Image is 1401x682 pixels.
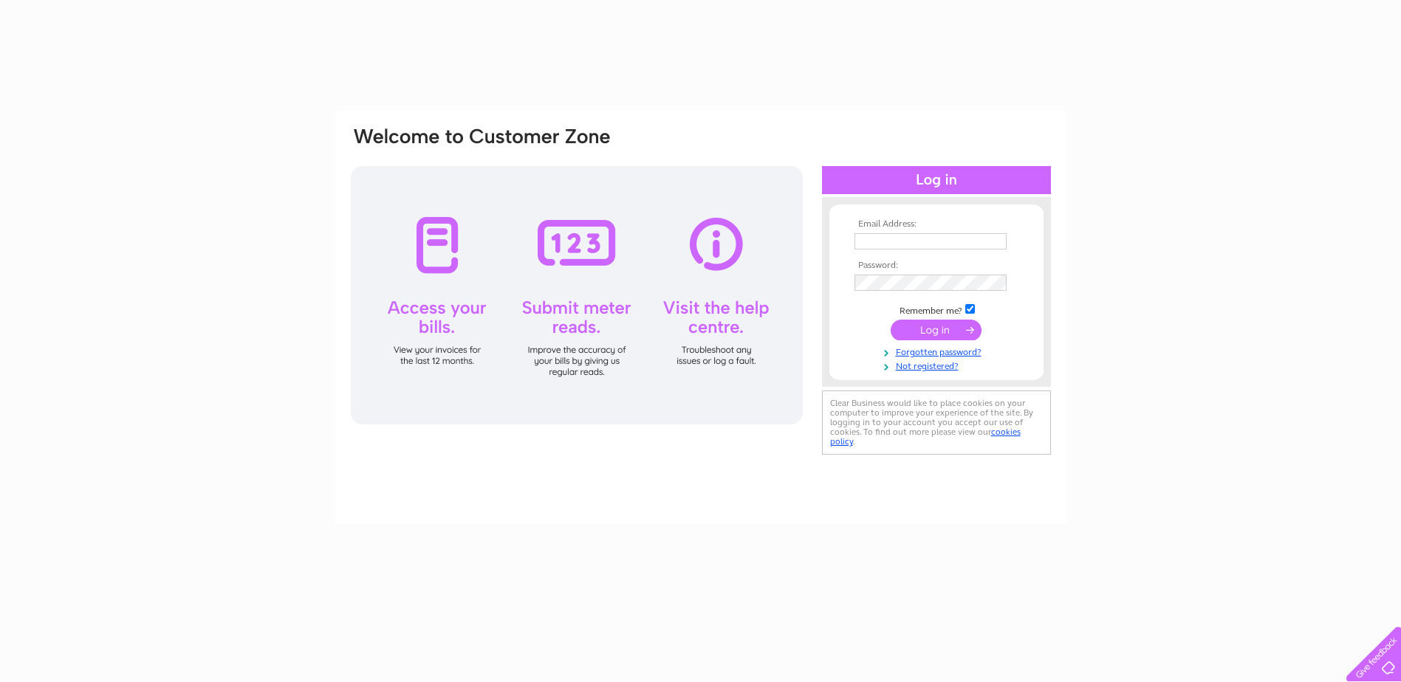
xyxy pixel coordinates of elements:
[851,261,1022,271] th: Password:
[854,358,1022,372] a: Not registered?
[854,344,1022,358] a: Forgotten password?
[891,320,982,340] input: Submit
[830,427,1021,447] a: cookies policy
[851,219,1022,230] th: Email Address:
[822,390,1051,455] div: Clear Business would like to place cookies on your computer to improve your experience of the sit...
[851,302,1022,317] td: Remember me?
